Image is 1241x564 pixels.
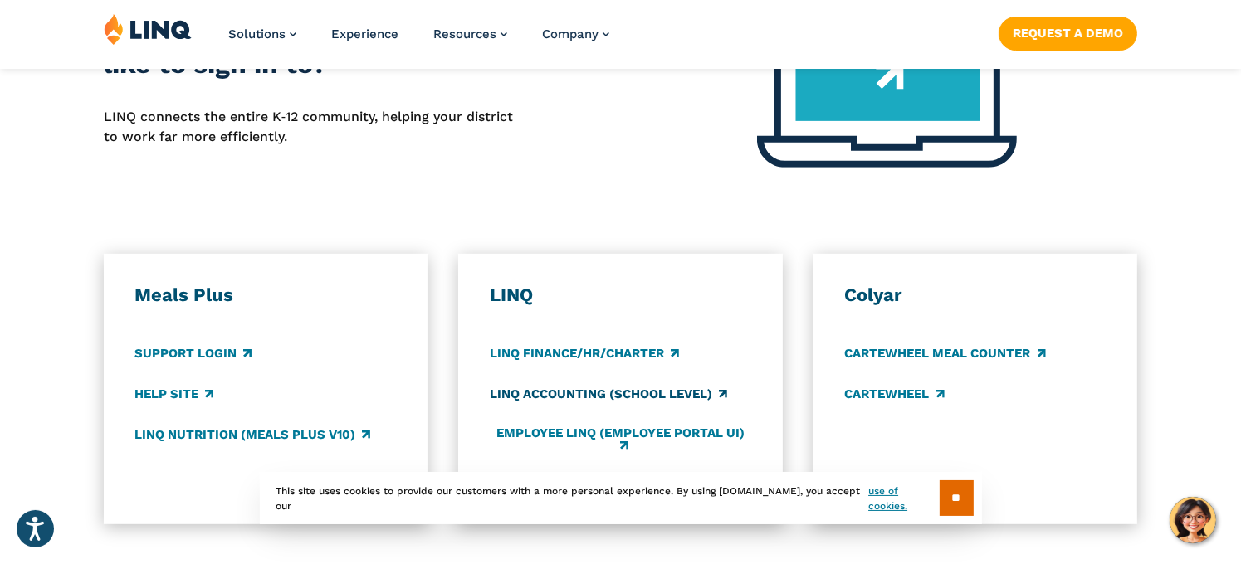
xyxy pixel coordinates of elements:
[844,385,944,403] a: CARTEWHEEL
[490,385,727,403] a: LINQ Accounting (school level)
[260,472,982,524] div: This site uses cookies to provide our customers with a more personal experience. By using [DOMAIN...
[228,27,286,41] span: Solutions
[228,27,296,41] a: Solutions
[999,17,1137,50] a: Request a Demo
[134,385,213,403] a: Help Site
[331,27,398,41] a: Experience
[868,484,939,513] a: use of cookies.
[542,27,609,41] a: Company
[433,27,496,41] span: Resources
[844,344,1045,362] a: CARTEWHEEL Meal Counter
[104,13,192,45] img: LINQ | K‑12 Software
[134,425,370,444] a: LINQ Nutrition (Meals Plus v10)
[134,344,252,362] a: Support Login
[490,284,751,307] h3: LINQ
[844,284,1106,307] h3: Colyar
[999,13,1137,50] nav: Button Navigation
[1170,497,1216,543] button: Hello, have a question? Let’s chat.
[134,284,396,307] h3: Meals Plus
[542,27,599,41] span: Company
[104,107,516,148] p: LINQ connects the entire K‑12 community, helping your district to work far more efficiently.
[228,13,609,68] nav: Primary Navigation
[490,425,751,453] a: Employee LINQ (Employee Portal UI)
[490,344,679,362] a: LINQ Finance/HR/Charter
[433,27,507,41] a: Resources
